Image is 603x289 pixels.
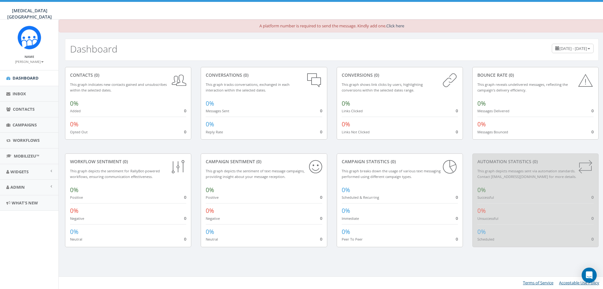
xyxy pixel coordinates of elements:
[206,72,322,78] div: conversations
[531,158,538,164] span: (0)
[591,215,594,221] span: 0
[477,108,509,113] small: Messages Delivered
[206,195,219,200] small: Positive
[206,228,214,236] span: 0%
[477,186,486,194] span: 0%
[591,129,594,135] span: 0
[342,158,458,165] div: Campaign Statistics
[93,72,99,78] span: (0)
[206,130,223,134] small: Reply Rate
[477,228,486,236] span: 0%
[184,129,186,135] span: 0
[7,8,52,20] span: [MEDICAL_DATA] [GEOGRAPHIC_DATA]
[320,236,322,242] span: 0
[373,72,379,78] span: (0)
[342,120,350,128] span: 0%
[206,186,214,194] span: 0%
[70,237,82,242] small: Neutral
[559,46,587,51] span: [DATE] - [DATE]
[206,99,214,108] span: 0%
[184,215,186,221] span: 0
[70,195,83,200] small: Positive
[70,108,81,113] small: Added
[206,108,229,113] small: Messages Sent
[342,186,350,194] span: 0%
[386,23,404,29] a: Click here
[14,153,39,159] span: MobilizeU™
[477,195,494,200] small: Successful
[477,72,594,78] div: Bounce Rate
[591,194,594,200] span: 0
[342,108,363,113] small: Links Clicked
[477,207,486,215] span: 0%
[184,236,186,242] span: 0
[70,72,186,78] div: contacts
[184,108,186,114] span: 0
[342,228,350,236] span: 0%
[591,236,594,242] span: 0
[13,122,37,128] span: Campaigns
[206,82,290,93] small: This graph tracks conversations, exchanged in each interaction within the selected dates.
[70,82,167,93] small: This graph indicates new contacts gained and unsubscribes within the selected dates.
[508,72,514,78] span: (0)
[582,268,597,283] div: Open Intercom Messenger
[342,216,359,221] small: Immediate
[389,158,396,164] span: (0)
[70,99,79,108] span: 0%
[13,91,26,97] span: Inbox
[342,99,350,108] span: 0%
[122,158,128,164] span: (0)
[342,72,458,78] div: conversions
[477,82,568,93] small: This graph reveals undelivered messages, reflecting the campaign's delivery efficiency.
[206,120,214,128] span: 0%
[70,216,84,221] small: Negative
[456,129,458,135] span: 0
[70,44,117,54] h2: Dashboard
[320,108,322,114] span: 0
[70,186,79,194] span: 0%
[184,194,186,200] span: 0
[70,228,79,236] span: 0%
[477,169,576,179] small: This graph depicts messages sent via automation standards. Contact [EMAIL_ADDRESS][DOMAIN_NAME] f...
[255,158,261,164] span: (0)
[70,158,186,165] div: Workflow Sentiment
[206,216,220,221] small: Negative
[342,195,379,200] small: Scheduled & Recurring
[206,169,305,179] small: This graph depicts the sentiment of text message campaigns, providing insight about your message ...
[559,280,599,286] a: Acceptable Use Policy
[456,215,458,221] span: 0
[342,207,350,215] span: 0%
[70,207,79,215] span: 0%
[206,207,214,215] span: 0%
[477,237,494,242] small: Scheduled
[320,194,322,200] span: 0
[523,280,553,286] a: Terms of Service
[13,106,35,112] span: Contacts
[13,75,39,81] span: Dashboard
[456,236,458,242] span: 0
[10,169,29,175] span: Widgets
[591,108,594,114] span: 0
[477,120,486,128] span: 0%
[456,108,458,114] span: 0
[70,120,79,128] span: 0%
[242,72,248,78] span: (0)
[477,216,498,221] small: Unsuccessful
[477,99,486,108] span: 0%
[342,169,441,179] small: This graph breaks down the usage of various text messaging performed using different campaign types.
[24,54,34,59] small: Name
[206,158,322,165] div: Campaign Sentiment
[342,130,370,134] small: Links Not Clicked
[15,58,44,64] a: [PERSON_NAME]
[320,215,322,221] span: 0
[206,237,218,242] small: Neutral
[70,169,160,179] small: This graph depicts the sentiment for RallyBot-powered workflows, ensuring communication effective...
[342,82,423,93] small: This graph shows link clicks by users, highlighting conversions within the selected dates range.
[10,184,25,190] span: Admin
[477,158,594,165] div: Automation Statistics
[320,129,322,135] span: 0
[12,200,38,206] span: What's New
[13,137,40,143] span: Workflows
[18,26,41,49] img: Rally_Corp_Icon.png
[456,194,458,200] span: 0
